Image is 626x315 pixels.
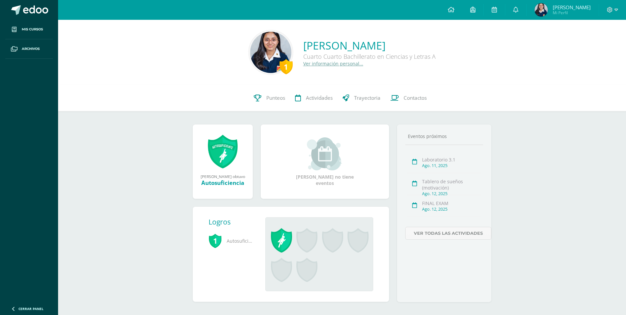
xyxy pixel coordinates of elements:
[422,163,481,168] div: Ago. 11, 2025
[354,94,380,101] span: Trayectoria
[209,217,260,227] div: Logros
[209,233,222,248] span: 1
[553,10,591,16] span: Mi Perfil
[18,306,44,311] span: Cerrar panel
[422,206,481,212] div: Ago. 12, 2025
[422,200,481,206] div: FINAL EXAM
[303,60,363,67] a: Ver información personal...
[303,38,436,52] a: [PERSON_NAME]
[306,94,333,101] span: Actividades
[303,52,436,60] div: Cuarto Cuarto Bachillerato en Ciencias y Letras A
[266,94,285,101] span: Punteos
[22,27,43,32] span: Mis cursos
[5,20,53,39] a: Mis cursos
[405,133,483,139] div: Eventos próximos
[209,232,255,250] span: Autosuficiencia
[199,179,246,187] div: Autosuficiencia
[250,32,291,73] img: 9ce509121a3a606e7d0ba4fa2db40e53.png
[307,137,343,170] img: event_small.png
[280,59,293,74] div: 1
[5,39,53,59] a: Archivos
[422,191,481,196] div: Ago. 12, 2025
[338,85,385,111] a: Trayectoria
[199,174,246,179] div: [PERSON_NAME] obtuvo
[422,157,481,163] div: Laboratorio 3.1
[249,85,290,111] a: Punteos
[405,227,491,240] a: Ver todas las actividades
[292,137,358,186] div: [PERSON_NAME] no tiene eventos
[290,85,338,111] a: Actividades
[422,178,481,191] div: Tablero de sueños (motivación)
[553,4,591,11] span: [PERSON_NAME]
[22,46,40,52] span: Archivos
[404,94,427,101] span: Contactos
[385,85,432,111] a: Contactos
[535,3,548,17] img: 2a9e972e57122f6a79f587713fe641ef.png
